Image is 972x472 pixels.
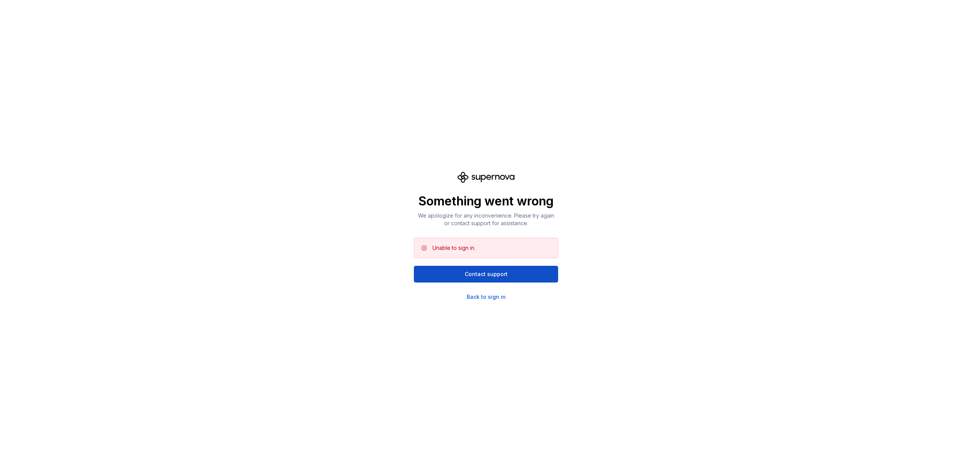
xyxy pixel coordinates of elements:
[414,194,558,209] p: Something went wrong
[465,270,508,278] span: Contact support
[432,244,475,252] div: Unable to sign in.
[467,293,506,301] a: Back to sign in
[414,212,558,227] p: We apologize for any inconvenience. Please try again or contact support for assistance.
[414,266,558,283] button: Contact support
